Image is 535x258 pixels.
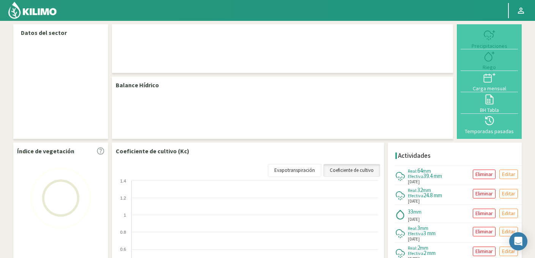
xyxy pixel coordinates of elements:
span: [DATE] [408,236,420,242]
button: Eliminar [473,189,496,198]
button: Precipitaciones [461,28,518,49]
span: 39.4 mm [423,172,442,179]
p: Editar [502,189,515,198]
p: Eliminar [475,209,493,218]
span: 2 mm [423,249,436,256]
span: Efectiva [408,250,423,256]
button: Eliminar [473,170,496,179]
div: Carga mensual [463,86,516,91]
button: Carga mensual [461,71,518,92]
text: 1.4 [120,179,126,183]
button: Editar [499,247,518,256]
span: Real: [408,245,417,251]
button: Editar [499,170,518,179]
text: 0.6 [120,247,126,252]
span: Efectiva [408,231,423,236]
p: Editar [502,209,515,218]
span: mm [423,167,431,174]
span: Real: [408,187,417,193]
span: mm [413,208,422,215]
div: Open Intercom Messenger [509,232,527,250]
text: 1 [124,213,126,217]
button: Temporadas pasadas [461,114,518,135]
p: Eliminar [475,189,493,198]
a: Evapotranspiración [268,164,321,177]
span: 33 [408,208,413,215]
span: mm [423,187,431,193]
span: 2 [417,244,420,251]
p: Editar [502,170,515,179]
span: 32 [417,186,423,193]
p: Eliminar [475,170,493,179]
text: 0.8 [120,230,126,234]
img: Kilimo [8,1,57,19]
span: 3 [417,224,420,231]
button: BH Tabla [461,92,518,113]
div: Temporadas pasadas [463,129,516,134]
p: Eliminar [475,247,493,256]
span: Real: [408,225,417,231]
p: Editar [502,247,515,256]
img: Loading... [23,160,99,236]
p: Editar [502,227,515,236]
span: 24.8 mm [423,192,442,199]
h4: Actividades [398,152,431,159]
span: mm [420,244,428,251]
button: Eliminar [473,209,496,218]
p: Índice de vegetación [17,146,74,156]
p: Eliminar [475,227,493,236]
text: 1.2 [120,196,126,200]
span: 3 mm [423,230,436,237]
span: 64 [417,167,423,174]
span: [DATE] [408,216,420,223]
div: Riego [463,64,516,70]
button: Editar [499,227,518,236]
button: Editar [499,189,518,198]
div: Precipitaciones [463,43,516,49]
button: Editar [499,209,518,218]
span: [DATE] [408,198,420,205]
button: Riego [461,49,518,71]
span: Real: [408,168,417,174]
button: Eliminar [473,227,496,236]
button: Eliminar [473,247,496,256]
span: Efectiva [408,193,423,198]
div: BH Tabla [463,107,516,113]
span: Efectiva [408,173,423,179]
p: Balance Hídrico [116,80,159,90]
p: Coeficiente de cultivo (Kc) [116,146,189,156]
p: Datos del sector [21,28,101,37]
span: [DATE] [408,179,420,185]
a: Coeficiente de cultivo [323,164,380,177]
span: mm [420,225,428,231]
